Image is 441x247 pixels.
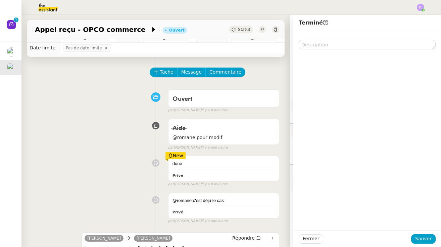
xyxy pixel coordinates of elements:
[411,234,436,244] button: Sauver
[173,125,186,131] span: Aide
[168,218,174,224] span: par
[85,235,124,241] a: [PERSON_NAME]
[181,68,202,76] span: Message
[201,145,228,151] span: il y a une heure
[293,126,336,134] span: 🔐
[168,145,174,151] span: par
[165,152,186,159] div: New
[293,182,348,187] span: 💬
[168,108,228,113] small: [PERSON_NAME]
[173,160,275,167] div: done
[201,108,227,113] span: il y a 8 minutes
[205,68,245,77] button: Commentaire
[150,68,178,77] button: Tâche
[173,173,183,178] b: Privé
[168,181,228,187] small: [PERSON_NAME]
[173,210,183,214] b: Privé
[66,45,104,51] span: Pas de date limite
[15,17,17,24] p: 1
[35,26,150,33] span: Appel reçu - OPCO commerce
[201,218,228,224] span: il y a une heure
[168,108,174,113] span: par
[299,234,323,244] button: Fermer
[173,96,192,102] span: Ouvert
[169,28,185,32] div: Ouvert
[177,68,206,77] button: Message
[299,19,328,26] span: Terminé
[290,124,441,137] div: 🔐Données client
[290,98,441,111] div: ⚙️Procédures
[14,17,18,22] nz-badge-sup: 1
[303,235,319,243] span: Fermer
[232,235,255,241] span: Répondre
[134,235,173,241] a: [PERSON_NAME]
[173,197,275,204] div: @romane c'est déjà le cas
[7,63,16,72] img: users%2FRcIDm4Xn1TPHYwgLThSv8RQYtaM2%2Favatar%2F95761f7a-40c3-4bb5-878d-fe785e6f95b2
[293,168,339,174] span: ⏲️
[290,178,441,191] div: 💬Commentaires 8
[290,165,441,178] div: ⏲️Tâches 8:10
[27,43,60,53] td: Date limite
[173,134,275,141] span: @romane pour modif
[168,145,228,151] small: [PERSON_NAME]
[415,235,432,243] span: Sauver
[160,68,174,76] span: Tâche
[238,27,250,32] span: Statut
[7,47,16,57] img: users%2FW4OQjB9BRtYK2an7yusO0WsYLsD3%2Favatar%2F28027066-518b-424c-8476-65f2e549ac29
[201,181,227,187] span: il y a 8 minutes
[230,234,263,242] button: Répondre
[293,101,328,109] span: ⚙️
[168,181,174,187] span: par
[209,68,241,76] span: Commentaire
[168,218,228,224] small: [PERSON_NAME]
[417,4,424,11] img: svg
